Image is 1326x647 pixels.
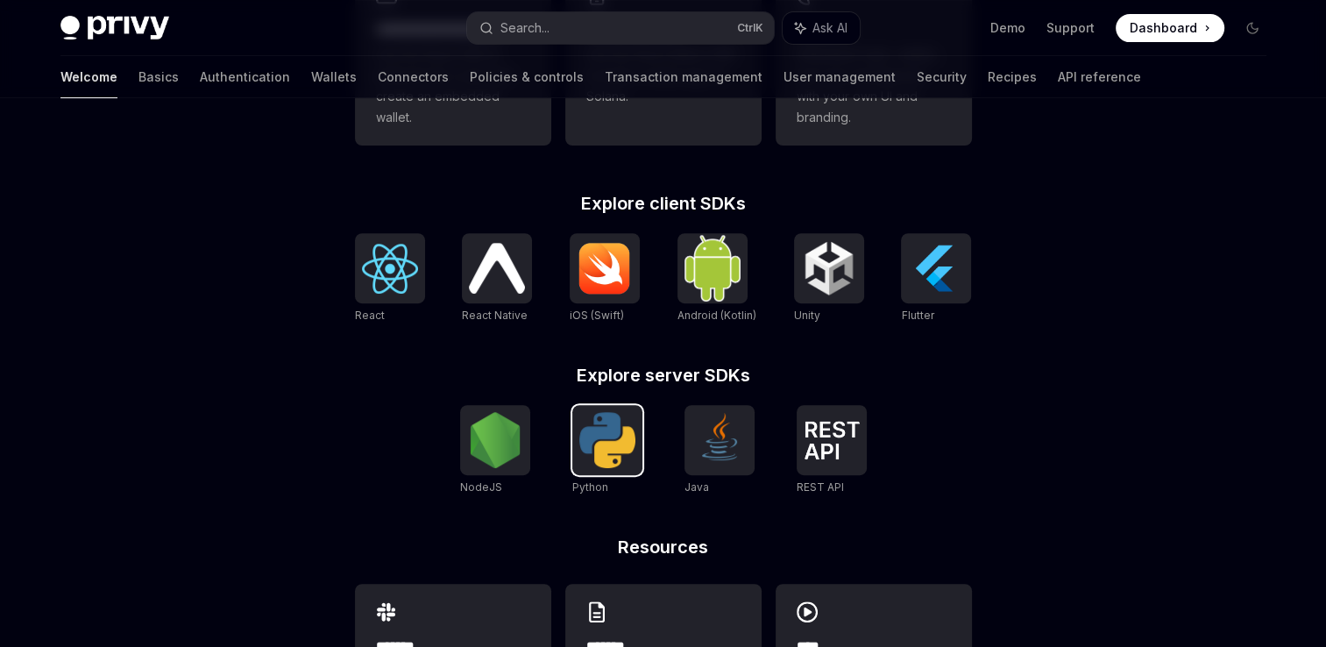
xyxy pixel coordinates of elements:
[812,19,847,37] span: Ask AI
[500,18,550,39] div: Search...
[467,12,774,44] button: Search...CtrlK
[737,21,763,35] span: Ctrl K
[1046,19,1095,37] a: Support
[901,309,933,322] span: Flutter
[572,405,642,496] a: PythonPython
[355,366,972,384] h2: Explore server SDKs
[605,56,762,98] a: Transaction management
[462,233,532,324] a: React NativeReact Native
[1238,14,1266,42] button: Toggle dark mode
[794,309,820,322] span: Unity
[988,56,1037,98] a: Recipes
[462,309,528,322] span: React Native
[783,12,860,44] button: Ask AI
[901,233,971,324] a: FlutterFlutter
[469,243,525,293] img: React Native
[1058,56,1141,98] a: API reference
[378,56,449,98] a: Connectors
[801,240,857,296] img: Unity
[684,405,755,496] a: JavaJava
[362,244,418,294] img: React
[1130,19,1197,37] span: Dashboard
[908,240,964,296] img: Flutter
[1116,14,1224,42] a: Dashboard
[460,480,502,494] span: NodeJS
[60,56,117,98] a: Welcome
[684,235,741,301] img: Android (Kotlin)
[200,56,290,98] a: Authentication
[572,480,608,494] span: Python
[355,538,972,556] h2: Resources
[467,412,523,468] img: NodeJS
[311,56,357,98] a: Wallets
[797,405,867,496] a: REST APIREST API
[784,56,896,98] a: User management
[917,56,967,98] a: Security
[570,233,640,324] a: iOS (Swift)iOS (Swift)
[691,412,748,468] img: Java
[804,421,860,459] img: REST API
[797,480,844,494] span: REST API
[355,309,385,322] span: React
[470,56,584,98] a: Policies & controls
[579,412,635,468] img: Python
[990,19,1025,37] a: Demo
[794,233,864,324] a: UnityUnity
[570,309,624,322] span: iOS (Swift)
[460,405,530,496] a: NodeJSNodeJS
[355,233,425,324] a: ReactReact
[677,233,756,324] a: Android (Kotlin)Android (Kotlin)
[355,195,972,212] h2: Explore client SDKs
[677,309,756,322] span: Android (Kotlin)
[138,56,179,98] a: Basics
[577,242,633,295] img: iOS (Swift)
[60,16,169,40] img: dark logo
[684,480,709,494] span: Java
